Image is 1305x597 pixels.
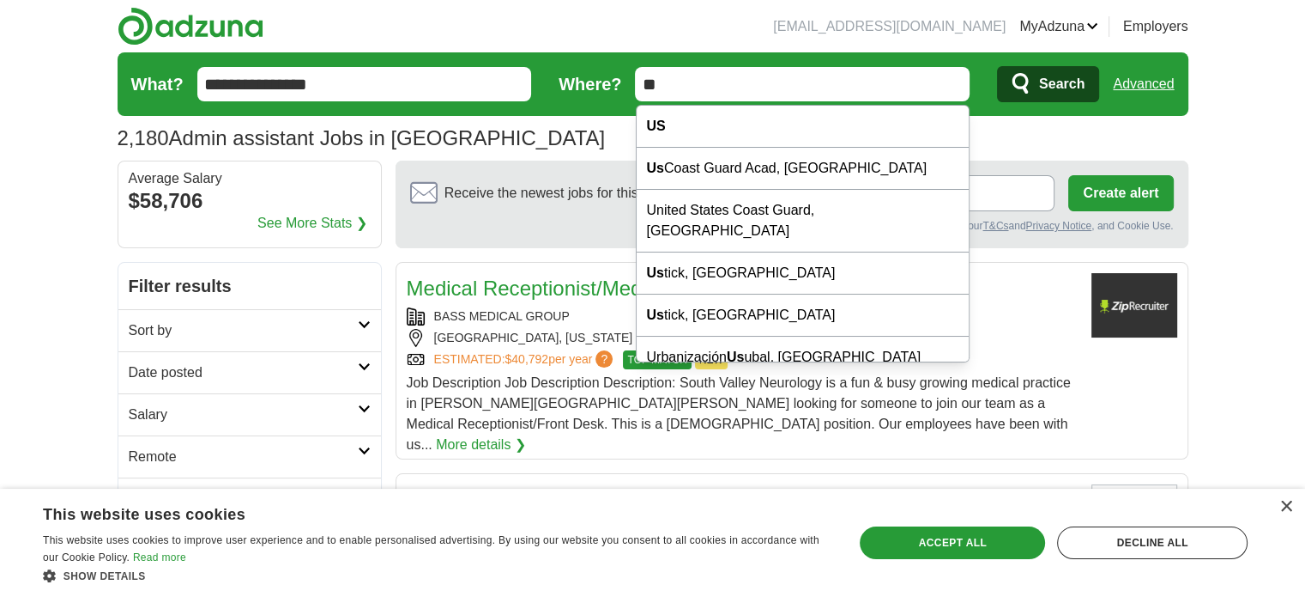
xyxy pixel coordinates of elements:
[131,71,184,97] label: What?
[647,119,666,133] strong: US
[1039,67,1084,101] span: Search
[637,337,970,379] div: Urbanización ubal, [GEOGRAPHIC_DATA]
[637,148,970,190] div: Coast Guard Acad, [GEOGRAPHIC_DATA]
[603,488,696,511] strong: Assistant
[436,435,526,455] a: More details ❯
[595,350,613,368] span: ?
[727,350,744,364] strong: Us
[434,350,617,369] a: ESTIMATED:$40,792per year?
[410,218,1174,234] div: By creating an alert, you agree to our and , and Cookie Use.
[43,534,819,563] span: This website uses cookies to improve user experience and to enable personalised advertising. By u...
[133,551,186,563] a: Read more, opens a new window
[1091,484,1177,549] img: University of New Mexico Hospitals logo
[637,190,970,253] div: United States Coast Guard, [GEOGRAPHIC_DATA]
[118,123,169,154] span: 2,180
[118,126,606,149] h1: Admin assistant Jobs in [GEOGRAPHIC_DATA]
[118,436,381,478] a: Remote
[637,295,970,337] div: tick, [GEOGRAPHIC_DATA]
[129,405,358,425] h2: Salary
[407,308,1078,326] div: BASS MEDICAL GROUP
[129,447,358,467] h2: Remote
[997,66,1099,102] button: Search
[407,375,1071,452] span: Job Description Job Description Description: South Valley Neurology is a fun & busy growing medic...
[623,350,691,369] span: TOP MATCH
[118,351,381,393] a: Date posted
[647,161,664,175] strong: Us
[1025,220,1091,232] a: Privacy Notice
[43,499,787,525] div: This website uses cookies
[118,309,381,351] a: Sort by
[1057,527,1248,559] div: Decline all
[118,263,381,309] h2: Filter results
[43,567,830,584] div: Show details
[1123,16,1188,37] a: Employers
[257,213,367,234] a: See More Stats ❯
[504,352,548,366] span: $40,792
[129,172,371,186] div: Average Salary
[63,570,146,582] span: Show details
[118,478,381,520] a: Location
[129,186,371,216] div: $58,706
[444,183,738,204] span: Receive the newest jobs for this search :
[1113,67,1174,101] a: Advanced
[407,329,1078,347] div: [GEOGRAPHIC_DATA], [US_STATE]
[1068,175,1173,211] button: Create alert
[1279,501,1292,514] div: Close
[118,393,381,436] a: Salary
[407,488,696,511] a: STNA/ClinicalAdmin Assistant
[129,320,358,341] h2: Sort by
[982,220,1008,232] a: T&Cs
[637,253,970,295] div: tick, [GEOGRAPHIC_DATA]
[559,71,621,97] label: Where?
[118,7,263,46] img: Adzuna logo
[1091,273,1177,338] img: Company logo
[534,488,598,511] strong: Admin
[860,527,1045,559] div: Accept all
[407,277,836,300] a: Medical Receptionist/MedicalAdmin Assistant
[647,308,664,322] strong: Us
[647,265,664,280] strong: Us
[773,16,1006,37] li: [EMAIL_ADDRESS][DOMAIN_NAME]
[129,362,358,383] h2: Date posted
[1019,16,1098,37] a: MyAdzuna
